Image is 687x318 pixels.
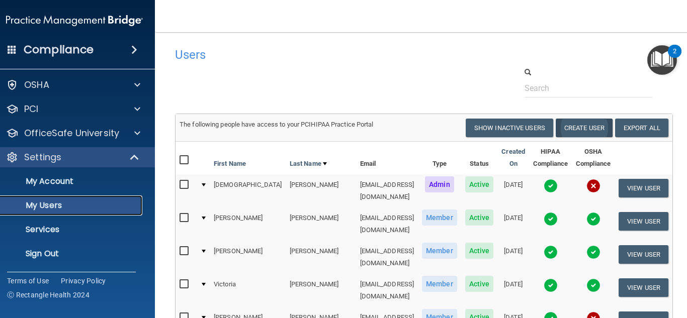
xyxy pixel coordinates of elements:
button: Create User [556,119,613,137]
button: View User [619,245,668,264]
a: Export All [615,119,668,137]
h4: Users [175,48,459,61]
a: OfficeSafe University [6,127,140,139]
th: Email [356,142,418,174]
th: Type [418,142,461,174]
button: Show Inactive Users [466,119,553,137]
td: [EMAIL_ADDRESS][DOMAIN_NAME] [356,274,418,307]
td: [DATE] [497,241,529,274]
p: OfficeSafe University [24,127,119,139]
th: OSHA Compliance [572,142,615,174]
span: Admin [425,176,454,192]
a: Privacy Policy [61,276,106,286]
p: Sign Out [1,249,138,259]
img: tick.e7d51cea.svg [544,179,558,193]
a: OSHA [6,79,140,91]
td: [PERSON_NAME] [286,241,356,274]
span: Member [422,243,457,259]
h4: Compliance [24,43,94,57]
span: Member [422,209,457,226]
a: Settings [6,151,140,163]
span: The following people have access to your PCIHIPAA Practice Portal [180,121,374,128]
a: Last Name [290,158,327,170]
button: Open Resource Center, 2 new notifications [647,45,677,75]
th: HIPAA Compliance [529,142,572,174]
p: PCI [24,103,38,115]
td: [DATE] [497,274,529,307]
td: [DEMOGRAPHIC_DATA] [210,174,286,207]
img: tick.e7d51cea.svg [586,245,600,259]
td: [PERSON_NAME] [210,207,286,241]
td: [PERSON_NAME] [286,207,356,241]
td: [EMAIL_ADDRESS][DOMAIN_NAME] [356,207,418,241]
td: [DATE] [497,207,529,241]
span: Active [465,209,494,226]
td: [PERSON_NAME] [210,241,286,274]
span: Member [422,276,457,292]
img: cross.ca9f0e7f.svg [586,179,600,193]
a: PCI [6,103,140,115]
td: [EMAIL_ADDRESS][DOMAIN_NAME] [356,174,418,207]
button: View User [619,179,668,197]
img: PMB logo [6,11,143,31]
td: [EMAIL_ADDRESS][DOMAIN_NAME] [356,241,418,274]
th: Status [461,142,498,174]
p: My Account [1,176,138,186]
div: 2 [673,51,676,64]
button: View User [619,212,668,231]
img: tick.e7d51cea.svg [586,212,600,226]
td: [PERSON_NAME] [286,174,356,207]
p: Services [1,225,138,235]
td: Victoria [210,274,286,307]
img: tick.e7d51cea.svg [544,212,558,226]
a: First Name [214,158,246,170]
span: Active [465,176,494,192]
a: Terms of Use [7,276,49,286]
p: My Users [1,200,138,210]
button: View User [619,278,668,297]
td: [PERSON_NAME] [286,274,356,307]
img: tick.e7d51cea.svg [544,245,558,259]
iframe: Drift Widget Chat Controller [513,247,675,287]
span: Active [465,276,494,292]
a: Created On [501,146,525,170]
span: Active [465,243,494,259]
p: Settings [24,151,61,163]
span: Ⓒ Rectangle Health 2024 [7,290,90,300]
p: OSHA [24,79,49,91]
input: Search [525,79,652,97]
td: [DATE] [497,174,529,207]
